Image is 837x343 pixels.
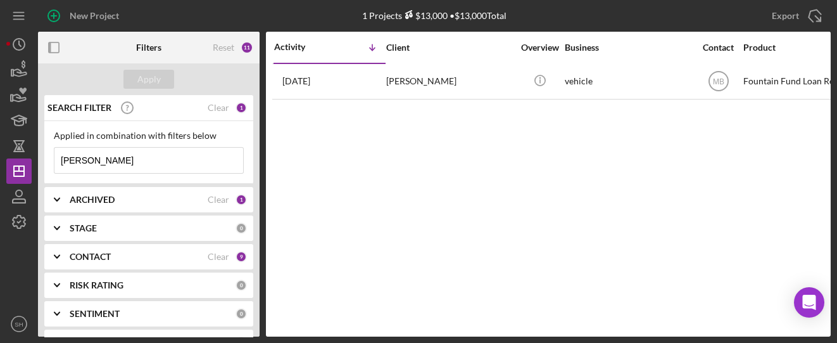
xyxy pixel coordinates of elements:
[6,311,32,337] button: SH
[208,103,229,113] div: Clear
[362,10,507,21] div: 1 Projects • $13,000 Total
[402,10,448,21] div: $13,000
[772,3,799,29] div: Export
[70,309,120,319] b: SENTIMENT
[236,194,247,205] div: 1
[15,321,23,328] text: SH
[70,223,97,233] b: STAGE
[565,65,691,98] div: vehicle
[136,42,161,53] b: Filters
[137,70,161,89] div: Apply
[208,252,229,262] div: Clear
[759,3,831,29] button: Export
[213,42,234,53] div: Reset
[70,252,111,262] b: CONTACT
[236,308,247,320] div: 0
[70,195,115,205] b: ARCHIVED
[236,280,247,291] div: 0
[38,3,132,29] button: New Project
[794,287,824,318] div: Open Intercom Messenger
[241,41,253,54] div: 11
[236,223,247,234] div: 0
[208,195,229,205] div: Clear
[123,70,174,89] button: Apply
[516,42,563,53] div: Overview
[47,103,111,113] b: SEARCH FILTER
[695,42,742,53] div: Contact
[236,251,247,262] div: 9
[713,77,724,86] text: MB
[386,65,513,98] div: [PERSON_NAME]
[386,42,513,53] div: Client
[274,42,330,52] div: Activity
[70,3,119,29] div: New Project
[282,76,310,86] time: 2025-07-14 16:52
[565,42,691,53] div: Business
[236,102,247,113] div: 1
[54,131,244,141] div: Applied in combination with filters below
[70,280,123,290] b: RISK RATING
